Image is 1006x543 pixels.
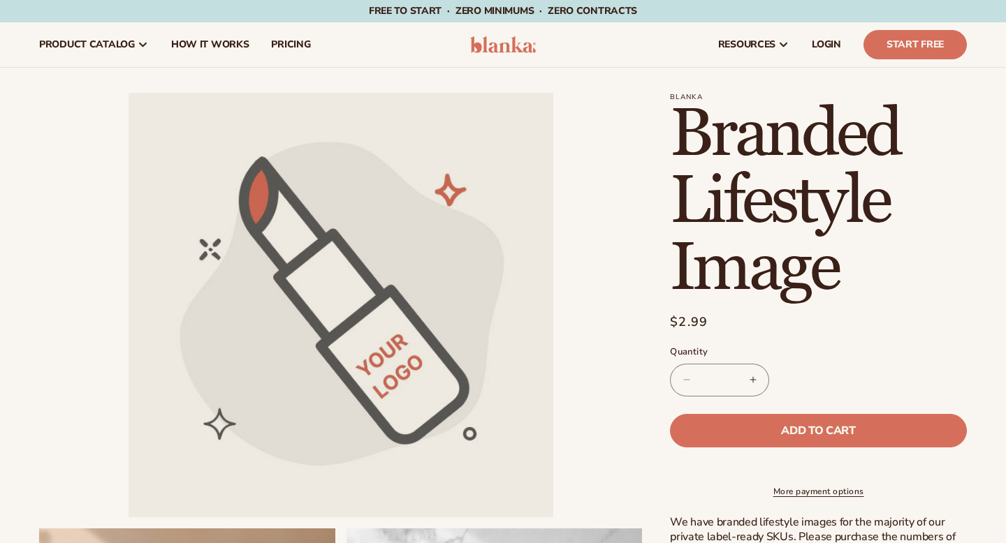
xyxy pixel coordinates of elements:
a: product catalog [28,22,160,67]
a: Start Free [863,30,967,59]
p: Blanka [670,93,967,101]
span: How It Works [171,39,249,50]
span: resources [718,39,775,50]
label: Quantity [670,345,967,359]
h1: Branded Lifestyle Image [670,101,967,302]
a: More payment options [670,485,967,498]
span: pricing [271,39,310,50]
span: product catalog [39,39,135,50]
a: resources [707,22,801,67]
a: How It Works [160,22,261,67]
a: pricing [260,22,321,67]
span: Free to start · ZERO minimums · ZERO contracts [369,4,637,17]
a: LOGIN [801,22,852,67]
button: Add to cart [670,414,967,447]
img: logo [470,36,537,53]
span: $2.99 [670,313,708,332]
span: LOGIN [812,39,841,50]
span: Add to cart [781,425,855,436]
